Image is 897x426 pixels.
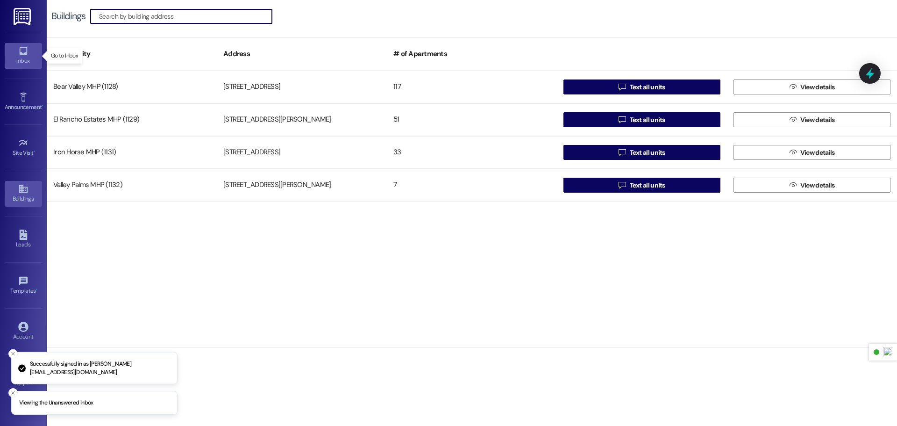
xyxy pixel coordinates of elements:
span: View details [800,148,835,158]
span: • [34,148,35,155]
div: Valley Palms MHP (1132) [47,176,217,195]
i:  [790,83,797,91]
div: Community [47,43,217,65]
i:  [790,149,797,156]
a: Support [5,365,42,390]
div: Iron Horse MHP (1131) [47,143,217,162]
button: Text all units [563,145,720,160]
span: Text all units [630,148,665,158]
i:  [619,116,626,123]
a: Buildings [5,181,42,206]
span: Text all units [630,181,665,190]
button: Text all units [563,79,720,94]
span: View details [800,82,835,92]
div: 117 [387,78,557,96]
button: View details [733,79,890,94]
span: View details [800,181,835,190]
button: Close toast [8,388,18,397]
span: • [36,286,37,293]
div: # of Apartments [387,43,557,65]
i:  [619,181,626,189]
button: Close toast [8,349,18,359]
a: Account [5,319,42,344]
div: 7 [387,176,557,195]
a: Templates • [5,273,42,298]
span: • [42,102,43,109]
div: Bear Valley MHP (1128) [47,78,217,96]
p: Viewing the Unanswered inbox [19,399,93,407]
input: Search by building address [99,10,272,23]
a: Site Visit • [5,135,42,160]
i:  [790,181,797,189]
a: Inbox [5,43,42,68]
span: Text all units [630,115,665,125]
div: Buildings [51,11,85,21]
button: View details [733,145,890,160]
img: ResiDesk Logo [14,8,33,25]
i:  [619,83,626,91]
div: Address [217,43,387,65]
p: Successfully signed in as [PERSON_NAME][EMAIL_ADDRESS][DOMAIN_NAME] [30,360,170,376]
i:  [790,116,797,123]
button: Text all units [563,112,720,127]
span: View details [800,115,835,125]
div: 51 [387,110,557,129]
button: View details [733,178,890,193]
button: Text all units [563,178,720,193]
a: Leads [5,227,42,252]
i:  [619,149,626,156]
div: 33 [387,143,557,162]
div: [STREET_ADDRESS][PERSON_NAME] [217,110,387,129]
div: [STREET_ADDRESS] [217,143,387,162]
span: Text all units [630,82,665,92]
div: [STREET_ADDRESS] [217,78,387,96]
button: View details [733,112,890,127]
p: Go to Inbox [51,52,78,60]
div: [STREET_ADDRESS][PERSON_NAME] [217,176,387,195]
div: El Rancho Estates MHP (1129) [47,110,217,129]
